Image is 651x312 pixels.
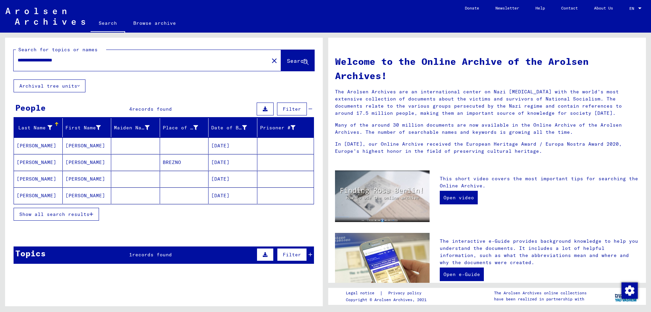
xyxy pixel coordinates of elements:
[494,296,587,302] p: have been realized in partnership with
[17,124,52,131] div: Last Name
[209,154,257,170] mat-cell: [DATE]
[335,170,430,222] img: video.jpg
[15,247,46,259] div: Topics
[65,124,101,131] div: First Name
[346,290,430,297] div: |
[19,211,90,217] span: Show all search results
[335,233,430,296] img: eguide.jpg
[129,252,132,258] span: 1
[281,50,314,71] button: Search
[283,252,301,258] span: Filter
[209,187,257,204] mat-cell: [DATE]
[440,175,639,189] p: This short video covers the most important tips for searching the Online Archive.
[163,124,198,131] div: Place of Birth
[257,118,314,137] mat-header-cell: Prisoner #
[14,137,63,154] mat-cell: [PERSON_NAME]
[163,122,209,133] div: Place of Birth
[63,171,112,187] mat-cell: [PERSON_NAME]
[335,141,639,155] p: In [DATE], our Online Archive received the European Heritage Award / Europa Nostra Award 2020, Eu...
[335,54,639,83] h1: Welcome to the Online Archive of the Arolsen Archives!
[14,79,85,92] button: Archival tree units
[209,171,257,187] mat-cell: [DATE]
[63,137,112,154] mat-cell: [PERSON_NAME]
[160,154,209,170] mat-cell: BREZNO
[132,252,172,258] span: records found
[287,57,307,64] span: Search
[270,57,278,65] mat-icon: close
[18,47,98,53] mat-label: Search for topics or names
[613,288,639,305] img: yv_logo.png
[14,154,63,170] mat-cell: [PERSON_NAME]
[114,124,150,131] div: Maiden Name
[209,137,257,154] mat-cell: [DATE]
[14,171,63,187] mat-cell: [PERSON_NAME]
[14,187,63,204] mat-cell: [PERSON_NAME]
[129,106,132,112] span: 4
[14,118,63,137] mat-header-cell: Last Name
[622,282,638,299] img: Change consent
[440,191,478,204] a: Open video
[335,88,639,117] p: The Arolsen Archives are an international center on Nazi [MEDICAL_DATA] with the world’s most ext...
[17,122,62,133] div: Last Name
[65,122,111,133] div: First Name
[346,290,380,297] a: Legal notice
[5,8,85,25] img: Arolsen_neg.svg
[440,238,639,266] p: The interactive e-Guide provides background knowledge to help you understand the documents. It in...
[125,15,184,31] a: Browse archive
[260,122,306,133] div: Prisoner #
[15,102,46,114] div: People
[111,118,160,137] mat-header-cell: Maiden Name
[63,118,112,137] mat-header-cell: First Name
[14,208,99,221] button: Show all search results
[211,124,247,131] div: Date of Birth
[494,290,587,296] p: The Arolsen Archives online collections
[629,6,637,11] span: EN
[277,103,307,115] button: Filter
[63,187,112,204] mat-cell: [PERSON_NAME]
[63,154,112,170] mat-cell: [PERSON_NAME]
[268,54,281,67] button: Clear
[440,268,484,281] a: Open e-Guide
[283,106,301,112] span: Filter
[209,118,257,137] mat-header-cell: Date of Birth
[160,118,209,137] mat-header-cell: Place of Birth
[211,122,257,133] div: Date of Birth
[91,15,125,33] a: Search
[346,297,430,303] p: Copyright © Arolsen Archives, 2021
[260,124,296,131] div: Prisoner #
[277,248,307,261] button: Filter
[383,290,430,297] a: Privacy policy
[335,122,639,136] p: Many of the around 30 million documents are now available in the Online Archive of the Arolsen Ar...
[132,106,172,112] span: records found
[114,122,160,133] div: Maiden Name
